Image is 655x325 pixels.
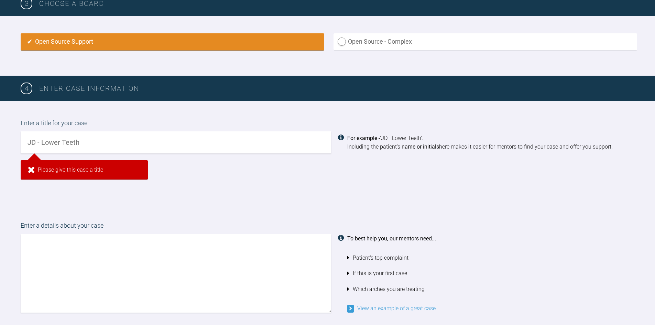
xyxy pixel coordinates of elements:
strong: name or initials [402,143,439,150]
a: View an example of a great case [347,305,436,312]
strong: For example - [347,135,380,141]
div: Please give this case a title [21,160,148,180]
label: Enter a details about your case [21,221,634,234]
label: Enter a title for your case [21,118,634,132]
li: Patient's top complaint [347,250,635,266]
div: 'JD - Lower Teeth'. Including the patient's here makes it easier for mentors to find your case an... [347,134,635,151]
strong: To best help you, our mentors need... [347,235,436,242]
h3: Enter case information [39,83,634,94]
li: If this is your first case [347,266,635,281]
label: Open Source Support [21,33,324,50]
li: Which arches you are treating [347,281,635,297]
span: 4 [21,83,32,94]
input: JD - Lower Teeth [21,131,331,153]
label: Open Source - Complex [334,33,637,50]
